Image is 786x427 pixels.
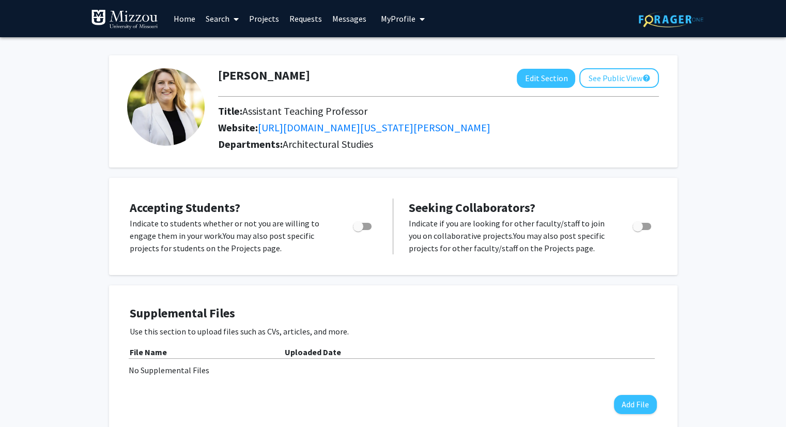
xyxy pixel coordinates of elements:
img: University of Missouri Logo [91,9,158,30]
h4: Supplemental Files [130,306,657,321]
iframe: Chat [8,380,44,419]
span: Architectural Studies [283,138,373,150]
a: Projects [244,1,284,37]
h2: Title: [218,105,655,117]
img: ForagerOne Logo [639,11,703,27]
button: Edit Section [517,69,575,88]
div: No Supplemental Files [129,364,658,376]
a: Messages [327,1,372,37]
a: Opens in a new tab [258,121,490,134]
button: Add File [614,395,657,414]
h1: [PERSON_NAME] [218,68,310,83]
h2: Departments: [210,138,667,150]
a: Search [201,1,244,37]
div: Toggle [349,217,377,233]
div: Toggle [628,217,657,233]
span: Accepting Students? [130,200,240,216]
p: Indicate if you are looking for other faculty/staff to join you on collaborative projects. You ma... [409,217,613,254]
span: Seeking Collaborators? [409,200,535,216]
b: File Name [130,347,167,357]
button: See Public View [579,68,659,88]
p: Indicate to students whether or not you are willing to engage them in your work. You may also pos... [130,217,333,254]
p: Use this section to upload files such as CVs, articles, and more. [130,325,657,338]
a: Requests [284,1,327,37]
img: Profile Picture [127,68,205,146]
span: My Profile [381,13,415,24]
h2: Website: [218,121,655,134]
span: Assistant Teaching Professor [242,104,367,117]
mat-icon: help [642,72,650,84]
b: Uploaded Date [285,347,341,357]
a: Home [168,1,201,37]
